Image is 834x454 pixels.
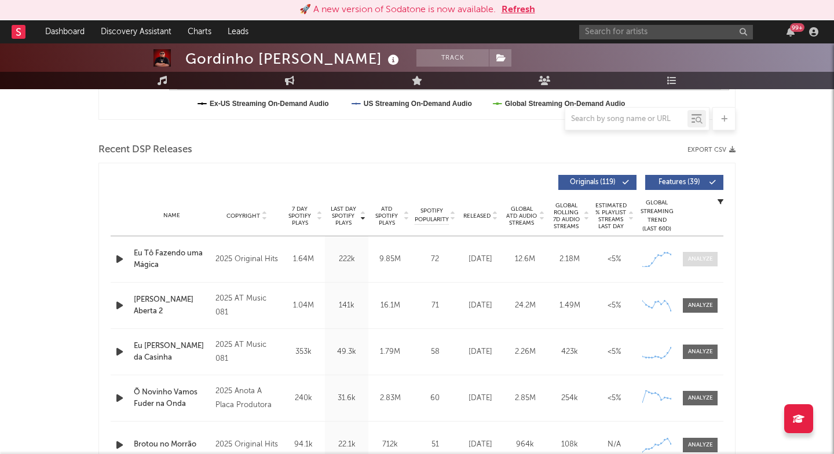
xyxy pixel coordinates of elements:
button: Originals(119) [558,175,637,190]
div: 24.2M [506,300,544,312]
div: 1.79M [371,346,409,358]
button: Export CSV [687,147,736,153]
div: 31.6k [328,393,365,404]
div: 1.49M [550,300,589,312]
a: Eu [PERSON_NAME] da Casinha [134,340,210,363]
div: 240k [284,393,322,404]
span: Estimated % Playlist Streams Last Day [595,202,627,230]
span: Released [463,213,491,219]
div: 51 [415,439,455,451]
div: 49.3k [328,346,365,358]
div: [DATE] [461,300,500,312]
span: Spotify Popularity [415,207,449,224]
div: 71 [415,300,455,312]
span: Global ATD Audio Streams [506,206,537,226]
div: 60 [415,393,455,404]
div: 99 + [790,23,804,32]
span: 7 Day Spotify Plays [284,206,315,226]
a: Dashboard [37,20,93,43]
div: 58 [415,346,455,358]
a: [PERSON_NAME] Aberta 2 [134,294,210,317]
div: 2025 Anota A Placa Produtora [215,385,279,412]
div: 423k [550,346,589,358]
div: [DATE] [461,393,500,404]
div: 12.6M [506,254,544,265]
div: 22.1k [328,439,365,451]
span: ATD Spotify Plays [371,206,402,226]
div: 2025 AT Music 081 [215,338,279,366]
div: 2025 Original Hits [215,252,279,266]
button: Track [416,49,489,67]
button: Features(39) [645,175,723,190]
a: Charts [180,20,220,43]
div: 9.85M [371,254,409,265]
div: <5% [595,393,634,404]
div: 712k [371,439,409,451]
div: 108k [550,439,589,451]
span: Recent DSP Releases [98,143,192,157]
div: Gordinho [PERSON_NAME] [185,49,402,68]
div: [DATE] [461,254,500,265]
a: Brotou no Morrão [134,439,210,451]
input: Search for artists [579,25,753,39]
button: 99+ [787,27,795,36]
span: Copyright [226,213,260,219]
span: Last Day Spotify Plays [328,206,359,226]
span: Global Rolling 7D Audio Streams [550,202,582,230]
div: <5% [595,300,634,312]
text: US Streaming On-Demand Audio [364,100,472,108]
div: Global Streaming Trend (Last 60D) [639,199,674,233]
a: Discovery Assistant [93,20,180,43]
div: 1.04M [284,300,322,312]
a: Leads [220,20,257,43]
text: Ex-US Streaming On-Demand Audio [210,100,329,108]
span: Features ( 39 ) [653,179,706,186]
div: 254k [550,393,589,404]
div: <5% [595,346,634,358]
div: 964k [506,439,544,451]
div: 141k [328,300,365,312]
text: Global Streaming On-Demand Audio [505,100,625,108]
div: 353k [284,346,322,358]
div: <5% [595,254,634,265]
div: [DATE] [461,439,500,451]
div: 1.64M [284,254,322,265]
div: 222k [328,254,365,265]
div: 2.26M [506,346,544,358]
div: 2.85M [506,393,544,404]
div: 2.83M [371,393,409,404]
button: Refresh [502,3,535,17]
a: Õ Novinho Vamos Fuder na Onda [134,387,210,409]
div: 72 [415,254,455,265]
div: 🚀 A new version of Sodatone is now available. [299,3,496,17]
input: Search by song name or URL [565,115,687,124]
div: N/A [595,439,634,451]
div: 2025 AT Music 081 [215,292,279,320]
div: 94.1k [284,439,322,451]
div: Name [134,211,210,220]
span: Originals ( 119 ) [566,179,619,186]
div: 2025 Original Hits [215,438,279,452]
a: Eu Tô Fazendo uma Mágica [134,248,210,270]
div: [DATE] [461,346,500,358]
div: 16.1M [371,300,409,312]
div: 2.18M [550,254,589,265]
